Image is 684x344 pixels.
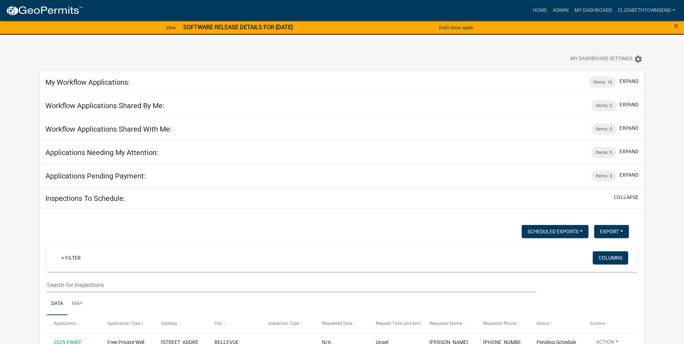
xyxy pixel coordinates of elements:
[530,4,550,17] a: Home
[591,147,617,158] div: Items: 0
[47,278,537,292] input: Search for inspections
[591,123,617,135] div: Items: 0
[594,225,629,238] button: Export
[47,315,101,332] datatable-header-cell: Application
[619,124,639,132] button: expand
[590,321,605,326] span: Actions
[45,125,172,133] h5: Workflow Applications Shared With Me:
[537,321,549,326] span: Status
[268,321,299,326] span: Inspection Type
[591,170,617,182] div: Items: 0
[429,321,462,326] span: Requestor Name
[593,251,628,264] button: Columns
[423,315,476,332] datatable-header-cell: Requestor Name
[315,315,369,332] datatable-header-cell: Requested Date
[154,315,208,332] datatable-header-cell: Address
[163,22,179,34] a: View
[572,4,615,17] a: My Dashboard
[614,194,639,201] button: collapse
[615,4,678,17] a: ElizabethTownsend
[634,55,643,63] i: settings
[369,315,423,332] datatable-header-cell: Request Time (am/pm)
[619,171,639,179] button: expand
[591,100,617,111] div: Items: 0
[54,321,76,326] span: Application
[565,52,648,66] button: My Dashboard Settingssettings
[376,321,421,326] span: Request Time (am/pm)
[674,21,679,31] span: ×
[436,22,476,34] button: Don't show again
[215,321,222,326] span: City
[619,148,639,155] button: expand
[45,194,125,203] h5: Inspections To Schedule:
[107,321,140,326] span: Application Type
[530,315,583,332] datatable-header-cell: Status
[45,101,164,110] h5: Workflow Applications Shared By Me:
[483,321,516,326] span: Requestor Phone
[56,251,87,264] a: + Filter
[322,321,352,326] span: Requested Date
[619,78,639,85] button: expand
[476,315,530,332] datatable-header-cell: Requestor Phone
[183,24,293,31] strong: SOFTWARE RELEASE DETAILS FOR [DATE]
[583,315,637,332] datatable-header-cell: Actions
[261,315,315,332] datatable-header-cell: Inspection Type
[45,148,158,157] h5: Applications Needing My Attention:
[674,22,679,30] button: Close
[45,78,130,87] h5: My Workflow Applications:
[589,76,617,88] div: Items: 16
[101,315,154,332] datatable-header-cell: Application Type
[67,292,87,316] a: Map
[47,292,67,316] a: Data
[45,172,146,180] h5: Applications Pending Payment:
[619,101,639,109] button: expand
[570,55,632,63] span: My Dashboard Settings
[161,321,177,326] span: Address
[550,4,572,17] a: Admin
[522,225,588,238] button: Scheduled Exports
[208,315,261,332] datatable-header-cell: City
